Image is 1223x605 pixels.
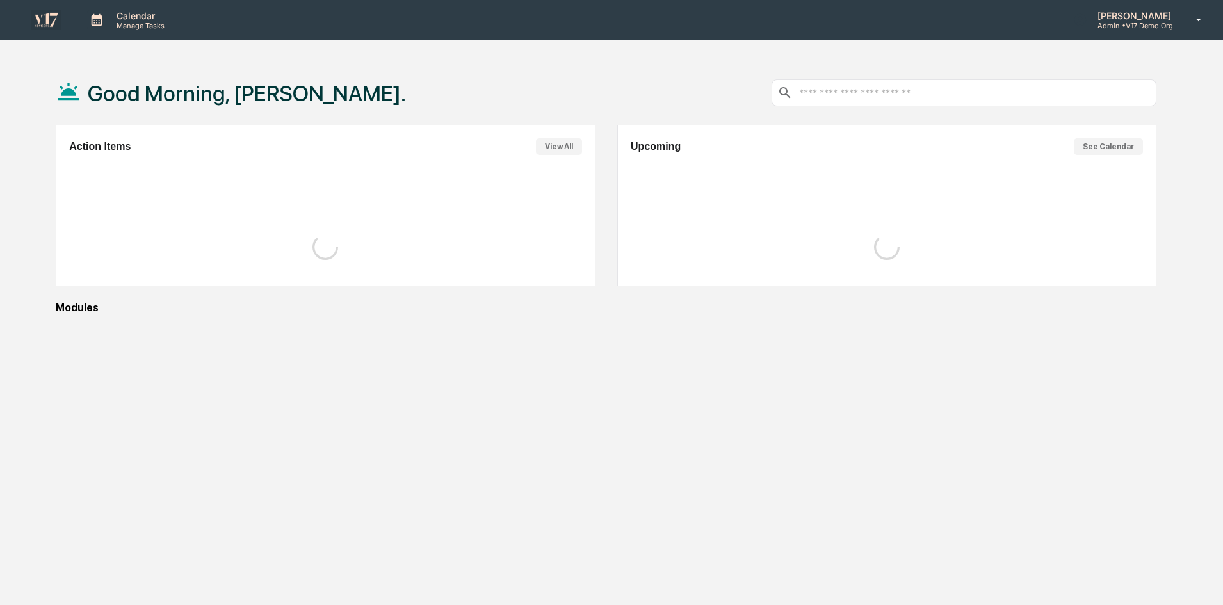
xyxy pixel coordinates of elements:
[88,81,406,106] h1: Good Morning, [PERSON_NAME].
[1074,138,1143,155] button: See Calendar
[1087,21,1178,30] p: Admin • V17 Demo Org
[56,302,1156,314] div: Modules
[31,10,61,29] img: logo
[106,21,171,30] p: Manage Tasks
[536,138,582,155] button: View All
[1087,10,1178,21] p: [PERSON_NAME]
[106,10,171,21] p: Calendar
[69,141,131,152] h2: Action Items
[631,141,681,152] h2: Upcoming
